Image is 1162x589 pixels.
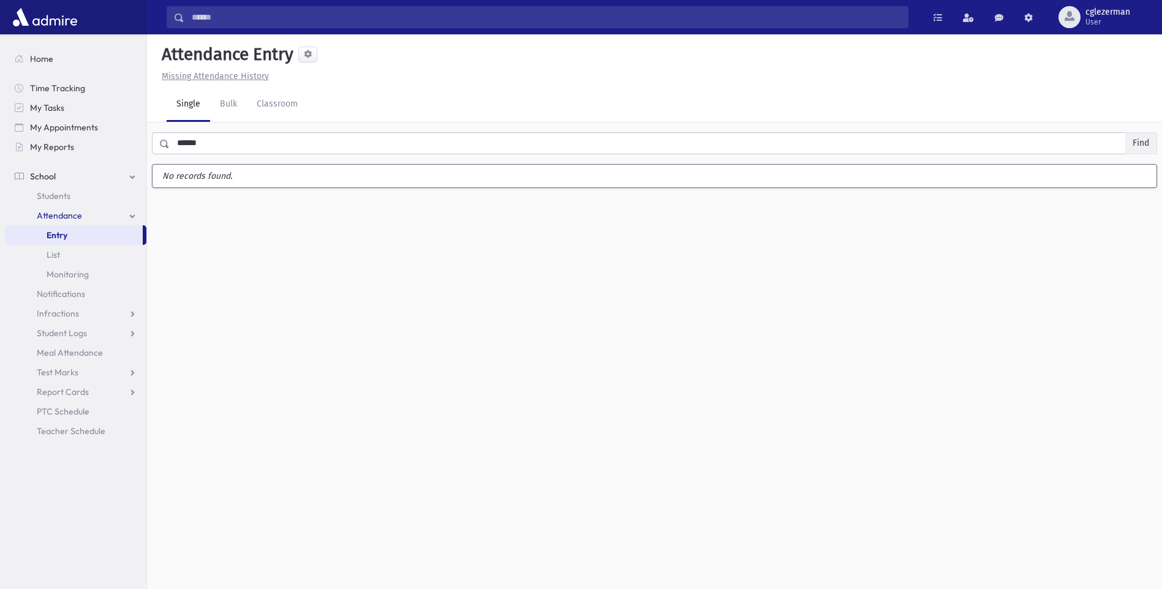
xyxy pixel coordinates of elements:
[157,71,269,81] a: Missing Attendance History
[30,53,53,64] span: Home
[37,367,78,378] span: Test Marks
[167,88,210,122] a: Single
[5,362,146,382] a: Test Marks
[5,284,146,304] a: Notifications
[30,102,64,113] span: My Tasks
[5,421,146,441] a: Teacher Schedule
[5,98,146,118] a: My Tasks
[37,347,103,358] span: Meal Attendance
[5,118,146,137] a: My Appointments
[5,264,146,284] a: Monitoring
[30,83,85,94] span: Time Tracking
[37,426,105,437] span: Teacher Schedule
[10,5,80,29] img: AdmirePro
[30,141,74,152] span: My Reports
[1085,7,1130,17] span: cglezerman
[37,328,87,339] span: Student Logs
[47,269,89,280] span: Monitoring
[5,382,146,402] a: Report Cards
[5,206,146,225] a: Attendance
[5,49,146,69] a: Home
[5,186,146,206] a: Students
[37,288,85,299] span: Notifications
[37,308,79,319] span: Infractions
[47,249,60,260] span: List
[1125,133,1156,154] button: Find
[1085,17,1130,27] span: User
[37,406,89,417] span: PTC Schedule
[5,304,146,323] a: Infractions
[5,225,143,245] a: Entry
[157,44,293,65] h5: Attendance Entry
[47,230,67,241] span: Entry
[37,386,89,397] span: Report Cards
[5,245,146,264] a: List
[5,167,146,186] a: School
[210,88,247,122] a: Bulk
[5,343,146,362] a: Meal Attendance
[5,323,146,343] a: Student Logs
[162,71,269,81] u: Missing Attendance History
[5,137,146,157] a: My Reports
[30,122,98,133] span: My Appointments
[247,88,307,122] a: Classroom
[5,78,146,98] a: Time Tracking
[5,402,146,421] a: PTC Schedule
[37,190,70,201] span: Students
[37,210,82,221] span: Attendance
[30,171,56,182] span: School
[184,6,908,28] input: Search
[153,165,1156,187] label: No records found.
